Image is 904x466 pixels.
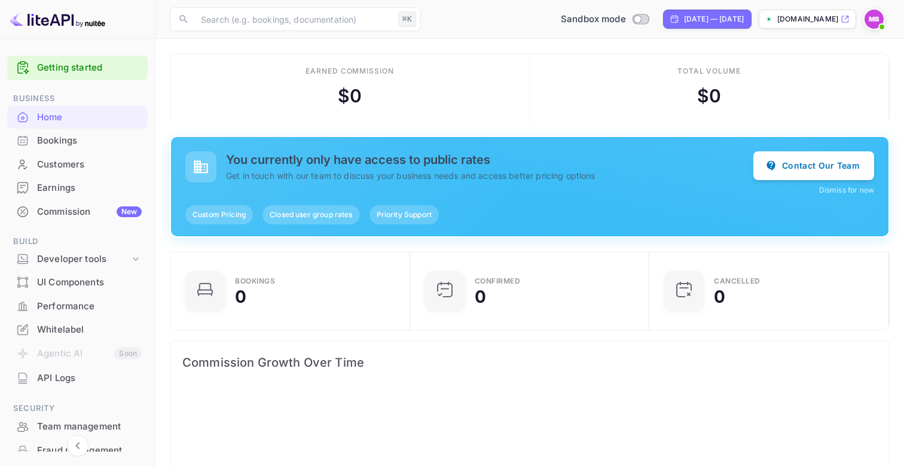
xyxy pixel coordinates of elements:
[561,13,626,26] span: Sandbox mode
[182,353,877,372] span: Commission Growth Over Time
[37,300,142,313] div: Performance
[7,415,148,438] div: Team management
[398,11,416,27] div: ⌘K
[185,209,253,220] span: Custom Pricing
[7,200,148,224] div: CommissionNew
[7,235,148,248] span: Build
[37,371,142,385] div: API Logs
[37,444,142,458] div: Fraud management
[7,129,148,151] a: Bookings
[37,420,142,434] div: Team management
[7,106,148,128] a: Home
[235,288,246,305] div: 0
[37,252,130,266] div: Developer tools
[7,153,148,176] div: Customers
[226,169,753,182] p: Get in touch with our team to discuss your business needs and access better pricing options
[7,200,148,223] a: CommissionNew
[37,323,142,337] div: Whitelabel
[7,106,148,129] div: Home
[37,61,142,75] a: Getting started
[7,367,148,390] div: API Logs
[37,111,142,124] div: Home
[697,83,721,109] div: $ 0
[7,439,148,462] div: Fraud management
[475,288,486,305] div: 0
[37,134,142,148] div: Bookings
[67,435,88,456] button: Collapse navigation
[7,367,148,389] a: API Logs
[7,56,148,80] div: Getting started
[714,278,761,285] div: CANCELLED
[7,176,148,199] a: Earnings
[7,129,148,153] div: Bookings
[369,209,439,220] span: Priority Support
[306,66,394,77] div: Earned commission
[777,14,838,25] p: [DOMAIN_NAME]
[37,181,142,195] div: Earnings
[7,318,148,342] div: Whitelabel
[7,153,148,175] a: Customers
[7,415,148,437] a: Team management
[226,153,753,167] h5: You currently only have access to public rates
[7,92,148,105] span: Business
[7,402,148,415] span: Security
[7,439,148,461] a: Fraud management
[7,271,148,293] a: UI Components
[7,176,148,200] div: Earnings
[194,7,393,31] input: Search (e.g. bookings, documentation)
[338,83,362,109] div: $ 0
[117,206,142,217] div: New
[475,278,521,285] div: Confirmed
[7,318,148,340] a: Whitelabel
[714,288,725,305] div: 0
[37,158,142,172] div: Customers
[235,278,275,285] div: Bookings
[7,249,148,270] div: Developer tools
[684,14,744,25] div: [DATE] — [DATE]
[10,10,105,29] img: LiteAPI logo
[7,295,148,317] a: Performance
[865,10,884,29] img: Mehdi Baitach
[37,276,142,290] div: UI Components
[556,13,653,26] div: Switch to Production mode
[819,185,874,196] button: Dismiss for now
[753,151,874,180] button: Contact Our Team
[262,209,359,220] span: Closed user group rates
[677,66,741,77] div: Total volume
[37,205,142,219] div: Commission
[7,271,148,294] div: UI Components
[7,295,148,318] div: Performance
